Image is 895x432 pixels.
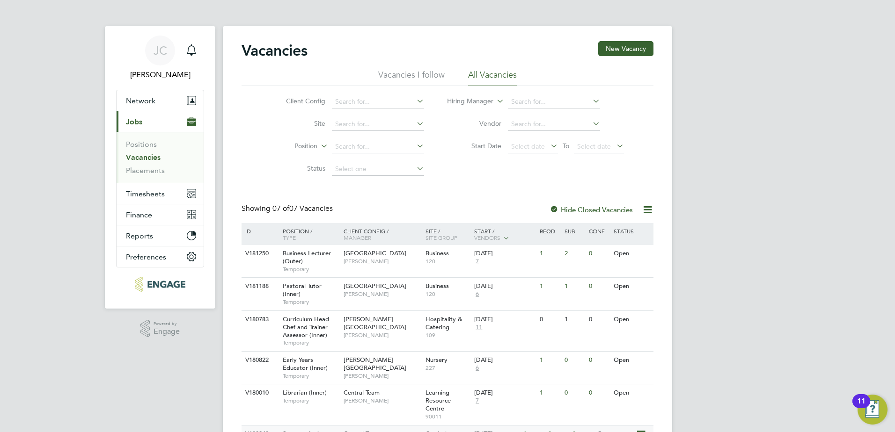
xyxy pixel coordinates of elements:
[126,231,153,240] span: Reports
[587,352,611,369] div: 0
[537,352,562,369] div: 1
[283,249,331,265] span: Business Lecturer (Outer)
[474,234,500,241] span: Vendors
[611,245,652,262] div: Open
[126,153,161,162] a: Vacancies
[283,298,339,306] span: Temporary
[243,384,276,402] div: V180010
[425,282,449,290] span: Business
[423,223,472,245] div: Site /
[242,41,308,60] h2: Vacancies
[577,142,611,151] span: Select date
[474,316,535,324] div: [DATE]
[472,223,537,246] div: Start /
[272,204,333,213] span: 07 Vacancies
[447,119,501,128] label: Vendor
[562,278,587,295] div: 1
[117,246,204,267] button: Preferences
[344,331,421,339] span: [PERSON_NAME]
[117,90,204,111] button: Network
[344,282,406,290] span: [GEOGRAPHIC_DATA]
[425,315,462,331] span: Hospitality & Catering
[425,249,449,257] span: Business
[587,311,611,328] div: 0
[537,384,562,402] div: 1
[271,164,325,173] label: Status
[116,69,204,80] span: James Carey
[562,384,587,402] div: 0
[154,44,167,57] span: JC
[587,245,611,262] div: 0
[117,132,204,183] div: Jobs
[537,245,562,262] div: 1
[474,258,480,266] span: 7
[332,118,424,131] input: Search for...
[283,397,339,404] span: Temporary
[550,205,633,214] label: Hide Closed Vacancies
[117,204,204,225] button: Finance
[440,97,493,106] label: Hiring Manager
[425,413,470,420] span: 90011
[425,331,470,339] span: 109
[425,389,451,412] span: Learning Resource Centre
[344,356,406,372] span: [PERSON_NAME][GEOGRAPHIC_DATA]
[126,210,152,219] span: Finance
[344,258,421,265] span: [PERSON_NAME]
[283,315,329,339] span: Curriculum Head Chef and Trainer Assessor (Inner)
[468,69,517,86] li: All Vacancies
[474,324,484,331] span: 11
[425,234,457,241] span: Site Group
[332,95,424,108] input: Search for...
[243,311,276,328] div: V180783
[271,119,325,128] label: Site
[508,95,600,108] input: Search for...
[243,245,276,262] div: V181250
[243,223,276,239] div: ID
[271,97,325,105] label: Client Config
[474,397,480,405] span: 7
[283,389,327,396] span: Librarian (Inner)
[425,290,470,298] span: 120
[474,389,535,397] div: [DATE]
[344,290,421,298] span: [PERSON_NAME]
[140,320,180,338] a: Powered byEngage
[126,189,165,198] span: Timesheets
[283,372,339,380] span: Temporary
[116,36,204,80] a: JC[PERSON_NAME]
[344,397,421,404] span: [PERSON_NAME]
[562,223,587,239] div: Sub
[587,384,611,402] div: 0
[611,278,652,295] div: Open
[508,118,600,131] input: Search for...
[587,278,611,295] div: 0
[474,250,535,258] div: [DATE]
[378,69,445,86] li: Vacancies I follow
[425,258,470,265] span: 120
[242,204,335,214] div: Showing
[272,204,289,213] span: 07 of
[562,311,587,328] div: 1
[332,140,424,153] input: Search for...
[344,249,406,257] span: [GEOGRAPHIC_DATA]
[332,163,424,176] input: Select one
[126,140,157,149] a: Positions
[858,395,888,425] button: Open Resource Center, 11 new notifications
[474,364,480,372] span: 6
[611,311,652,328] div: Open
[341,223,423,245] div: Client Config /
[425,356,447,364] span: Nursery
[117,111,204,132] button: Jobs
[126,166,165,175] a: Placements
[105,26,215,309] nav: Main navigation
[243,278,276,295] div: V181188
[537,223,562,239] div: Reqd
[135,277,185,292] img: educationmattersgroup-logo-retina.png
[474,282,535,290] div: [DATE]
[611,352,652,369] div: Open
[611,384,652,402] div: Open
[283,282,322,298] span: Pastoral Tutor (Inner)
[611,223,652,239] div: Status
[283,266,339,273] span: Temporary
[117,183,204,204] button: Timesheets
[154,320,180,328] span: Powered by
